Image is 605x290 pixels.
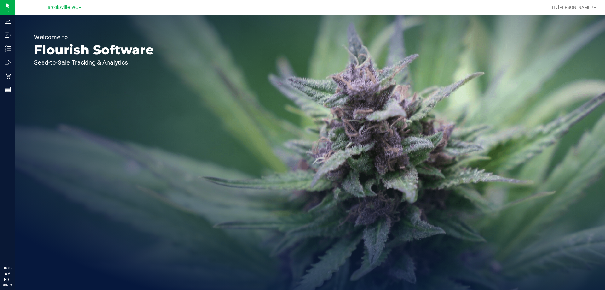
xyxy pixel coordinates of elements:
inline-svg: Reports [5,86,11,92]
inline-svg: Retail [5,73,11,79]
span: Hi, [PERSON_NAME]! [552,5,593,10]
inline-svg: Analytics [5,18,11,25]
p: Seed-to-Sale Tracking & Analytics [34,59,154,66]
inline-svg: Inbound [5,32,11,38]
span: Brooksville WC [48,5,78,10]
inline-svg: Outbound [5,59,11,65]
inline-svg: Inventory [5,45,11,52]
p: Flourish Software [34,44,154,56]
p: 08:03 AM EDT [3,265,12,282]
p: Welcome to [34,34,154,40]
p: 08/19 [3,282,12,287]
